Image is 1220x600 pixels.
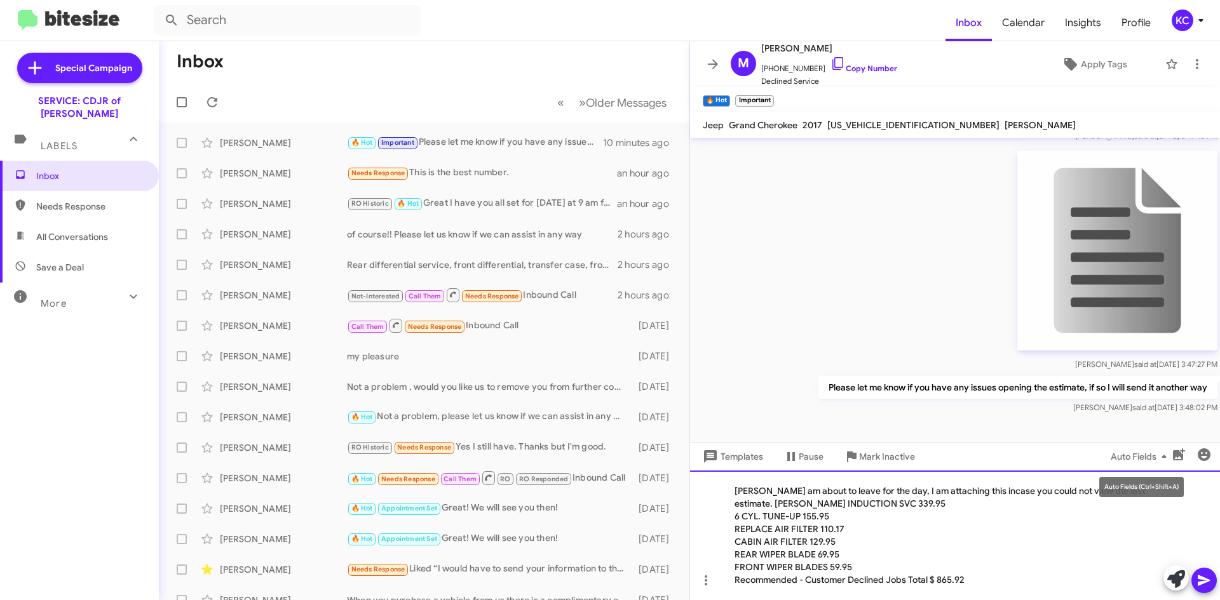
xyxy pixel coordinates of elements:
[1099,477,1184,497] div: Auto Fields (Ctrl+Shift+A)
[1111,4,1161,41] span: Profile
[347,287,618,303] div: Inbound Call
[632,350,679,363] div: [DATE]
[220,258,347,271] div: [PERSON_NAME]
[351,535,373,543] span: 🔥 Hot
[703,119,724,131] span: Jeep
[618,289,679,302] div: 2 hours ago
[703,95,730,107] small: 🔥 Hot
[347,501,632,516] div: Great! We will see you then!
[992,4,1055,41] a: Calendar
[1075,359,1217,369] span: [PERSON_NAME] [DATE] 3:47:27 PM
[55,62,132,74] span: Special Campaign
[735,535,1163,548] div: CABIN AIR FILTER 129.95
[729,119,797,131] span: Grand Cherokee
[381,138,414,147] span: Important
[220,441,347,454] div: [PERSON_NAME]
[618,258,679,271] div: 2 hours ago
[177,51,224,72] h1: Inbox
[347,562,632,577] div: Liked “I would have to send your information to the manger to verify as I do not have access to w...
[347,258,618,271] div: Rear differential service, front differential, transfer case, front pads and rotors, cabin air fi...
[1055,4,1111,41] a: Insights
[347,135,603,150] div: Please let me know if you have any issues opening the estimate, if so I will send it another way
[351,413,373,421] span: 🔥 Hot
[571,90,674,116] button: Next
[17,53,142,83] a: Special Campaign
[220,319,347,332] div: [PERSON_NAME]
[632,411,679,423] div: [DATE]
[1161,10,1206,31] button: KC
[351,199,389,208] span: RO Historic
[397,443,451,451] span: Needs Response
[381,535,437,543] span: Appointment Set
[347,317,632,333] div: Inbound Call
[617,197,679,210] div: an hour ago
[220,380,347,393] div: [PERSON_NAME]
[738,53,749,74] span: M
[381,475,435,483] span: Needs Response
[761,75,897,88] span: Declined Service
[690,445,773,468] button: Templates
[1073,403,1217,412] span: [PERSON_NAME] [DATE] 3:48:02 PM
[465,292,519,300] span: Needs Response
[799,445,823,468] span: Pause
[220,350,347,363] div: [PERSON_NAME]
[444,475,477,483] span: Call Them
[632,380,679,393] div: [DATE]
[220,289,347,302] div: [PERSON_NAME]
[617,167,679,180] div: an hour ago
[347,228,618,241] div: of course!! Please let us know if we can assist in any way
[550,90,572,116] button: Previous
[1029,53,1159,76] button: Apply Tags
[347,166,617,180] div: This is the best number.
[351,292,400,300] span: Not-Interested
[632,472,679,484] div: [DATE]
[1134,359,1156,369] span: said at
[1005,119,1076,131] span: [PERSON_NAME]
[500,475,510,483] span: RO
[773,445,834,468] button: Pause
[579,95,586,110] span: »
[408,323,462,331] span: Needs Response
[1017,150,1217,350] img: 9k=
[347,410,632,424] div: Not a problem, please let us know if we can assist in any way
[690,470,1220,600] div: [PERSON_NAME] am about to leave for the day, I am attaching this incase you could not view the la...
[409,292,442,300] span: Call Them
[347,196,617,211] div: Great I have you all set for [DATE] at 9 am for your oil change service.
[347,531,632,546] div: Great! We will see you then!
[220,197,347,210] div: [PERSON_NAME]
[735,573,1163,586] div: Recommended - Customer Declined Jobs Total $ 865.92
[761,41,897,56] span: [PERSON_NAME]
[347,350,632,363] div: my pleasure
[1132,403,1155,412] span: said at
[36,261,84,274] span: Save a Deal
[220,563,347,576] div: [PERSON_NAME]
[351,443,389,451] span: RO Historic
[632,319,679,332] div: [DATE]
[735,510,1163,523] div: 6 CYL. TUNE-UP 155.95
[220,228,347,241] div: [PERSON_NAME]
[632,533,679,545] div: [DATE]
[827,119,1000,131] span: [US_VEHICLE_IDENTIFICATION_NUMBER]
[1172,10,1193,31] div: KC
[945,4,992,41] a: Inbox
[36,200,144,213] span: Needs Response
[1111,445,1172,468] span: Auto Fields
[41,298,67,309] span: More
[351,504,373,512] span: 🔥 Hot
[632,563,679,576] div: [DATE]
[220,137,347,149] div: [PERSON_NAME]
[36,230,108,243] span: All Conversations
[830,63,897,73] a: Copy Number
[220,502,347,515] div: [PERSON_NAME]
[735,561,1163,573] div: FRONT WIPER BLADES 59.95
[859,445,915,468] span: Mark Inactive
[1101,445,1182,468] button: Auto Fields
[347,440,632,455] div: Yes I still have. Thanks but I'm good.
[1081,53,1127,76] span: Apply Tags
[803,119,822,131] span: 2017
[618,228,679,241] div: 2 hours ago
[347,380,632,393] div: Not a problem , would you like us to remove you from further communication?
[603,137,679,149] div: 10 minutes ago
[36,170,144,182] span: Inbox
